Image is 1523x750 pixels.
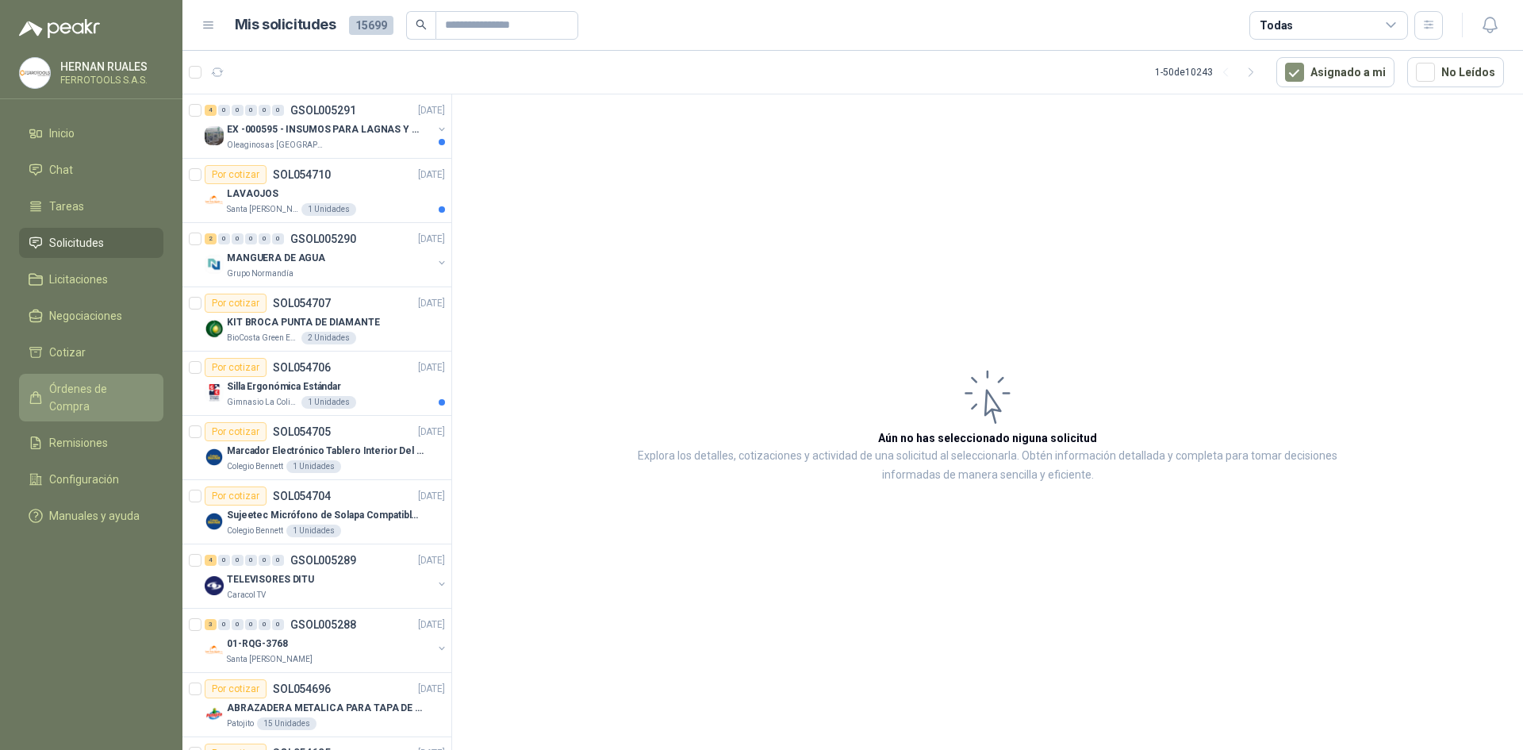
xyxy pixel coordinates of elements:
[290,555,356,566] p: GSOL005289
[227,637,288,652] p: 01-RQG-3768
[273,490,331,502] p: SOL054704
[1276,57,1394,87] button: Asignado a mi
[273,426,331,437] p: SOL054705
[182,352,451,416] a: Por cotizarSOL054706[DATE] Company LogoSilla Ergonómica EstándarGimnasio La Colina1 Unidades
[49,125,75,142] span: Inicio
[19,155,163,185] a: Chat
[227,251,325,266] p: MANGUERA DE AGUA
[205,487,267,506] div: Por cotizar
[290,233,356,244] p: GSOL005290
[205,619,217,630] div: 3
[205,165,267,184] div: Por cotizar
[290,105,356,116] p: GSOL005291
[227,315,380,330] p: KIT BROCA PUNTA DE DIAMANTE
[418,360,445,375] p: [DATE]
[60,61,159,72] p: HERNAN RUALES
[205,640,224,660] img: Company Logo
[182,159,451,223] a: Por cotizarSOL054710[DATE] Company LogoLAVAOJOSSanta [PERSON_NAME]1 Unidades
[205,126,224,145] img: Company Logo
[205,448,224,467] img: Company Logo
[273,683,331,694] p: SOL054696
[205,233,217,244] div: 2
[218,105,230,116] div: 0
[205,615,448,666] a: 3 0 0 0 0 0 GSOL005288[DATE] Company Logo01-RQG-3768Santa [PERSON_NAME]
[49,198,84,215] span: Tareas
[227,139,327,152] p: Oleaginosas [GEOGRAPHIC_DATA][PERSON_NAME]
[49,307,122,325] span: Negociaciones
[1260,17,1293,34] div: Todas
[227,525,283,537] p: Colegio Bennett
[205,679,267,698] div: Por cotizar
[227,701,424,716] p: ABRAZADERA METALICA PARA TAPA DE TAMBOR DE PLASTICO DE 50 LT
[20,58,50,88] img: Company Logo
[182,480,451,544] a: Por cotizarSOL054704[DATE] Company LogoSujeetec Micrófono de Solapa Compatible con AKG [PERSON_NA...
[227,653,313,666] p: Santa [PERSON_NAME]
[205,422,267,441] div: Por cotizar
[19,501,163,531] a: Manuales y ayuda
[49,380,148,415] span: Órdenes de Compra
[272,233,284,244] div: 0
[227,379,341,394] p: Silla Ergonómica Estándar
[227,460,283,473] p: Colegio Bennett
[19,118,163,148] a: Inicio
[416,19,427,30] span: search
[205,555,217,566] div: 4
[205,190,224,210] img: Company Logo
[227,589,266,602] p: Caracol TV
[205,576,224,595] img: Company Logo
[19,374,163,421] a: Órdenes de Compra
[227,122,424,137] p: EX -000595 - INSUMOS PARA LAGNAS Y OFICINAS PLANTA
[418,232,445,247] p: [DATE]
[232,555,244,566] div: 0
[205,551,448,602] a: 4 0 0 0 0 0 GSOL005289[DATE] Company LogoTELEVISORES DITUCaracol TV
[205,229,448,280] a: 2 0 0 0 0 0 GSOL005290[DATE] Company LogoMANGUERA DE AGUAGrupo Normandía
[227,572,314,587] p: TELEVISORES DITU
[19,228,163,258] a: Solicitudes
[611,447,1364,485] p: Explora los detalles, cotizaciones y actividad de una solicitud al seleccionarla. Obtén informaci...
[19,337,163,367] a: Cotizar
[290,619,356,630] p: GSOL005288
[205,294,267,313] div: Por cotizar
[259,105,270,116] div: 0
[232,619,244,630] div: 0
[272,619,284,630] div: 0
[19,428,163,458] a: Remisiones
[227,396,298,409] p: Gimnasio La Colina
[205,105,217,116] div: 4
[418,553,445,568] p: [DATE]
[301,396,356,409] div: 1 Unidades
[418,167,445,183] p: [DATE]
[286,525,341,537] div: 1 Unidades
[205,705,224,724] img: Company Logo
[49,507,140,525] span: Manuales y ayuda
[218,233,230,244] div: 0
[227,444,424,459] p: Marcador Electrónico Tablero Interior Del Día Del Juego Para Luchar, El Baloncesto O El Voleibol
[49,344,86,361] span: Cotizar
[418,617,445,633] p: [DATE]
[418,682,445,697] p: [DATE]
[259,555,270,566] div: 0
[232,233,244,244] div: 0
[232,105,244,116] div: 0
[878,429,1097,447] h3: Aún no has seleccionado niguna solicitud
[286,460,341,473] div: 1 Unidades
[19,464,163,494] a: Configuración
[19,191,163,221] a: Tareas
[205,358,267,377] div: Por cotizar
[49,471,119,488] span: Configuración
[349,16,393,35] span: 15699
[273,169,331,180] p: SOL054710
[19,19,100,38] img: Logo peakr
[205,319,224,338] img: Company Logo
[182,416,451,480] a: Por cotizarSOL054705[DATE] Company LogoMarcador Electrónico Tablero Interior Del Día Del Juego Pa...
[218,619,230,630] div: 0
[418,296,445,311] p: [DATE]
[205,101,448,152] a: 4 0 0 0 0 0 GSOL005291[DATE] Company LogoEX -000595 - INSUMOS PARA LAGNAS Y OFICINAS PLANTAOleagi...
[273,298,331,309] p: SOL054707
[205,383,224,402] img: Company Logo
[1407,57,1504,87] button: No Leídos
[227,717,254,730] p: Patojito
[227,508,424,523] p: Sujeetec Micrófono de Solapa Compatible con AKG [PERSON_NAME] Transmisor inalámbrico -
[418,489,445,504] p: [DATE]
[301,203,356,216] div: 1 Unidades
